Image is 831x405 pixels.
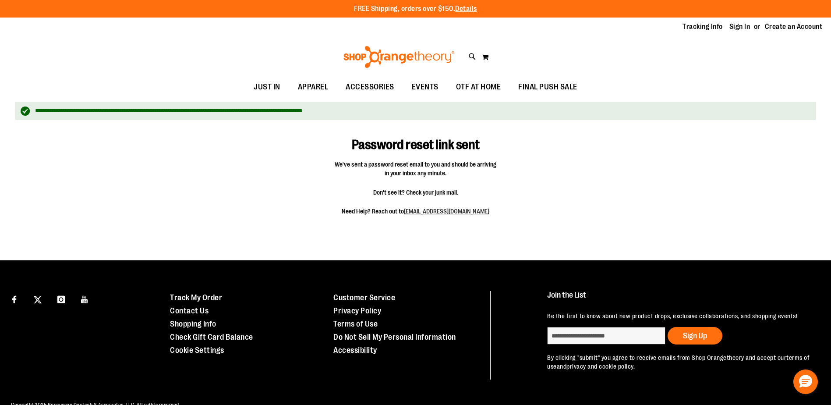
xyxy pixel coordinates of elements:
[170,346,224,355] a: Cookie Settings
[668,327,722,345] button: Sign Up
[455,5,477,13] a: Details
[404,208,489,215] a: [EMAIL_ADDRESS][DOMAIN_NAME]
[333,346,377,355] a: Accessibility
[403,77,447,97] a: EVENTS
[335,207,497,216] span: Need Help? Reach out to
[30,291,46,306] a: Visit our X page
[729,22,750,32] a: Sign In
[683,331,707,340] span: Sign Up
[170,320,216,328] a: Shopping Info
[313,124,518,153] h1: Password reset link sent
[289,77,337,97] a: APPAREL
[346,77,394,97] span: ACCESSORIES
[456,77,501,97] span: OTF AT HOME
[337,77,403,97] a: ACCESSORIES
[333,293,395,302] a: Customer Service
[333,320,378,328] a: Terms of Use
[170,306,209,315] a: Contact Us
[342,46,456,68] img: Shop Orangetheory
[34,296,42,304] img: Twitter
[547,353,811,371] p: By clicking "submit" you agree to receive emails from Shop Orangetheory and accept our and
[412,77,438,97] span: EVENTS
[333,333,456,341] a: Do Not Sell My Personal Information
[333,306,381,315] a: Privacy Policy
[682,22,723,32] a: Tracking Info
[547,327,665,345] input: enter email
[53,291,69,306] a: Visit our Instagram page
[793,369,818,394] button: Hello, have a question? Let’s chat.
[547,312,811,320] p: Be the first to know about new product drops, exclusive collaborations, and shopping events!
[77,291,92,306] a: Visit our Youtube page
[254,77,280,97] span: JUST IN
[335,160,497,178] span: We've sent a password reset email to you and should be arriving in your inbox any minute.
[547,291,811,307] h4: Join the List
[7,291,22,306] a: Visit our Facebook page
[170,293,222,302] a: Track My Order
[518,77,577,97] span: FINAL PUSH SALE
[566,363,635,370] a: privacy and cookie policy.
[354,4,477,14] p: FREE Shipping, orders over $150.
[245,77,289,97] a: JUST IN
[447,77,510,97] a: OTF AT HOME
[298,77,329,97] span: APPAREL
[509,77,586,97] a: FINAL PUSH SALE
[170,333,253,341] a: Check Gift Card Balance
[765,22,823,32] a: Create an Account
[335,188,497,197] span: Don't see it? Check your junk mail.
